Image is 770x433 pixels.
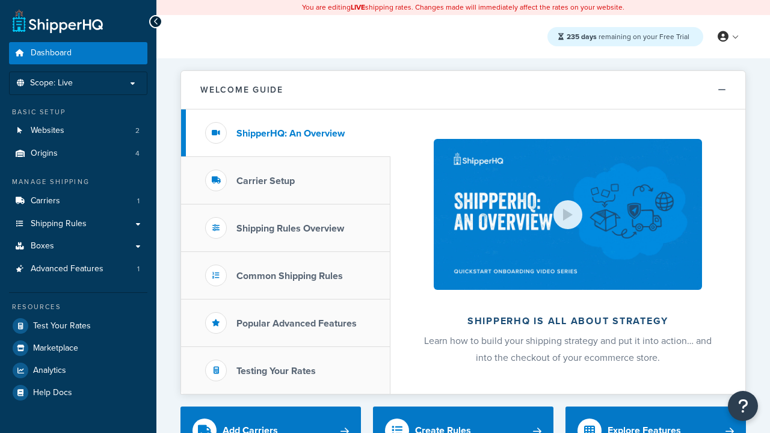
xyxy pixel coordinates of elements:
[31,48,72,58] span: Dashboard
[9,42,147,64] a: Dashboard
[236,271,343,281] h3: Common Shipping Rules
[31,241,54,251] span: Boxes
[9,213,147,235] a: Shipping Rules
[9,143,147,165] a: Origins4
[9,177,147,187] div: Manage Shipping
[9,315,147,337] a: Test Your Rates
[137,196,140,206] span: 1
[236,176,295,186] h3: Carrier Setup
[9,258,147,280] li: Advanced Features
[137,264,140,274] span: 1
[33,366,66,376] span: Analytics
[424,334,712,364] span: Learn how to build your shipping strategy and put it into action… and into the checkout of your e...
[9,143,147,165] li: Origins
[31,264,103,274] span: Advanced Features
[9,120,147,142] li: Websites
[31,149,58,159] span: Origins
[9,382,147,404] a: Help Docs
[422,316,713,327] h2: ShipperHQ is all about strategy
[30,78,73,88] span: Scope: Live
[351,2,365,13] b: LIVE
[9,337,147,359] a: Marketplace
[9,258,147,280] a: Advanced Features1
[9,120,147,142] a: Websites2
[728,391,758,421] button: Open Resource Center
[9,107,147,117] div: Basic Setup
[33,388,72,398] span: Help Docs
[567,31,689,42] span: remaining on your Free Trial
[31,196,60,206] span: Carriers
[9,190,147,212] li: Carriers
[200,85,283,94] h2: Welcome Guide
[9,235,147,257] a: Boxes
[31,219,87,229] span: Shipping Rules
[236,318,357,329] h3: Popular Advanced Features
[33,321,91,331] span: Test Your Rates
[434,139,702,290] img: ShipperHQ is all about strategy
[135,126,140,136] span: 2
[236,223,344,234] h3: Shipping Rules Overview
[236,128,345,139] h3: ShipperHQ: An Overview
[181,71,745,109] button: Welcome Guide
[567,31,597,42] strong: 235 days
[9,360,147,381] a: Analytics
[31,126,64,136] span: Websites
[9,190,147,212] a: Carriers1
[9,302,147,312] div: Resources
[33,343,78,354] span: Marketplace
[236,366,316,376] h3: Testing Your Rates
[135,149,140,159] span: 4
